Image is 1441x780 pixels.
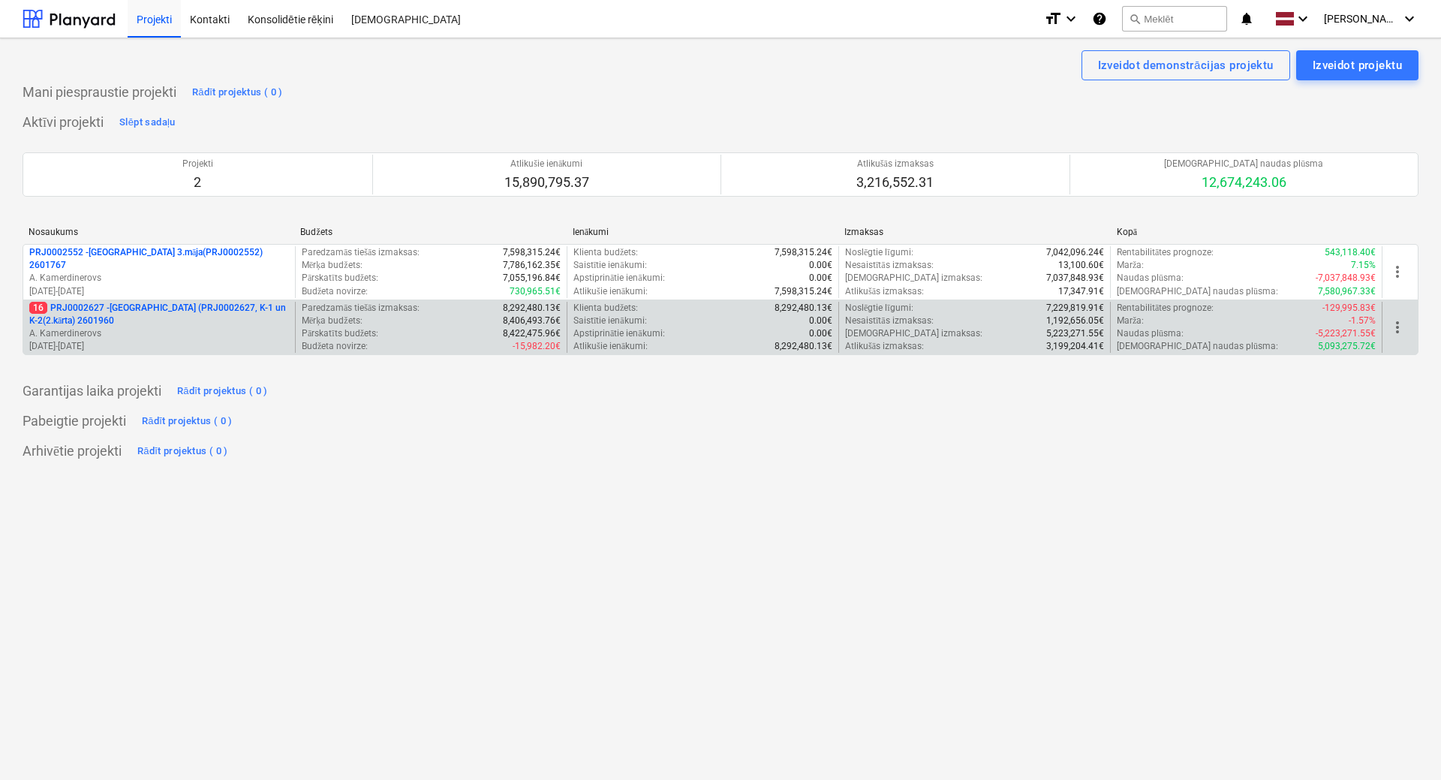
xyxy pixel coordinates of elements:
[1164,158,1323,170] p: [DEMOGRAPHIC_DATA] naudas plūsma
[116,110,179,134] button: Slēpt sadaļu
[573,315,647,327] p: Saistītie ienākumi :
[573,340,648,353] p: Atlikušie ienākumi :
[1366,708,1441,780] iframe: Chat Widget
[845,246,913,259] p: Noslēgtie līgumi :
[1058,259,1104,272] p: 13,100.60€
[1046,302,1104,315] p: 7,229,819.91€
[1062,10,1080,28] i: keyboard_arrow_down
[1316,272,1376,285] p: -7,037,848.93€
[573,259,647,272] p: Saistītie ienākumi :
[1044,10,1062,28] i: format_size
[182,158,213,170] p: Projekti
[1117,272,1184,285] p: Naudas plūsma :
[29,285,289,298] p: [DATE] - [DATE]
[1117,302,1214,315] p: Rentabilitātes prognoze :
[1117,285,1278,298] p: [DEMOGRAPHIC_DATA] naudas plūsma :
[845,315,934,327] p: Nesaistītās izmaksas :
[1294,10,1312,28] i: keyboard_arrow_down
[29,340,289,353] p: [DATE] - [DATE]
[1349,315,1376,327] p: -1.57%
[1239,10,1254,28] i: notifications
[29,272,289,285] p: A. Kamerdinerovs
[1046,272,1104,285] p: 7,037,848.93€
[1388,263,1406,281] span: more_vert
[302,285,368,298] p: Budžeta novirze :
[809,259,832,272] p: 0.00€
[182,173,213,191] p: 2
[856,158,934,170] p: Atlikušās izmaksas
[23,382,161,400] p: Garantijas laika projekti
[192,84,283,101] div: Rādīt projektus ( 0 )
[503,302,561,315] p: 8,292,480.13€
[302,327,378,340] p: Pārskatīts budžets :
[300,227,560,238] div: Budžets
[23,113,104,131] p: Aktīvi projekti
[23,442,122,460] p: Arhivētie projekti
[302,340,368,353] p: Budžeta novirze :
[503,327,561,340] p: 8,422,475.96€
[1313,56,1402,75] div: Izveidot projektu
[1122,6,1227,32] button: Meklēt
[510,285,561,298] p: 730,965.51€
[1117,340,1278,353] p: [DEMOGRAPHIC_DATA] naudas plūsma :
[573,246,638,259] p: Klienta budžets :
[809,327,832,340] p: 0.00€
[1318,340,1376,353] p: 5,093,275.72€
[775,340,832,353] p: 8,292,480.13€
[573,227,832,238] div: Ienākumi
[302,272,378,285] p: Pārskatīts budžets :
[775,302,832,315] p: 8,292,480.13€
[1098,56,1274,75] div: Izveidot demonstrācijas projektu
[29,302,289,354] div: 16PRJ0002627 -[GEOGRAPHIC_DATA] (PRJ0002627, K-1 un K-2(2.kārta) 2601960A. Kamerdinerovs[DATE]-[D...
[1325,246,1376,259] p: 543,118.40€
[302,259,363,272] p: Mērķa budžets :
[845,285,924,298] p: Atlikušās izmaksas :
[1318,285,1376,298] p: 7,580,967.33€
[134,439,232,463] button: Rādīt projektus ( 0 )
[1129,13,1141,25] span: search
[775,246,832,259] p: 7,598,315.24€
[1322,302,1376,315] p: -129,995.83€
[23,412,126,430] p: Pabeigtie projekti
[29,327,289,340] p: A. Kamerdinerovs
[188,80,287,104] button: Rādīt projektus ( 0 )
[504,158,589,170] p: Atlikušie ienākumi
[1117,227,1376,238] div: Kopā
[845,272,982,285] p: [DEMOGRAPHIC_DATA] izmaksas :
[573,285,648,298] p: Atlikušie ienākumi :
[1400,10,1418,28] i: keyboard_arrow_down
[845,259,934,272] p: Nesaistītās izmaksas :
[573,302,638,315] p: Klienta budžets :
[1351,259,1376,272] p: 7.15%
[1082,50,1290,80] button: Izveidot demonstrācijas projektu
[1164,173,1323,191] p: 12,674,243.06
[503,259,561,272] p: 7,786,162.35€
[119,114,176,131] div: Slēpt sadaļu
[137,443,228,460] div: Rādīt projektus ( 0 )
[856,173,934,191] p: 3,216,552.31
[504,173,589,191] p: 15,890,795.37
[142,413,233,430] div: Rādīt projektus ( 0 )
[23,83,176,101] p: Mani piespraustie projekti
[845,302,913,315] p: Noslēgtie līgumi :
[29,302,289,327] p: PRJ0002627 - [GEOGRAPHIC_DATA] (PRJ0002627, K-1 un K-2(2.kārta) 2601960
[1388,318,1406,336] span: more_vert
[302,315,363,327] p: Mērķa budžets :
[503,272,561,285] p: 7,055,196.84€
[1316,327,1376,340] p: -5,223,271.55€
[1117,327,1184,340] p: Naudas plūsma :
[809,315,832,327] p: 0.00€
[809,272,832,285] p: 0.00€
[573,272,665,285] p: Apstiprinātie ienākumi :
[1296,50,1418,80] button: Izveidot projektu
[302,302,420,315] p: Paredzamās tiešās izmaksas :
[503,315,561,327] p: 8,406,493.76€
[29,246,289,298] div: PRJ0002552 -[GEOGRAPHIC_DATA] 3.māja(PRJ0002552) 2601767A. Kamerdinerovs[DATE]-[DATE]
[29,302,47,314] span: 16
[513,340,561,353] p: -15,982.20€
[1117,246,1214,259] p: Rentabilitātes prognoze :
[1046,315,1104,327] p: 1,192,656.05€
[1046,327,1104,340] p: 5,223,271.55€
[302,246,420,259] p: Paredzamās tiešās izmaksas :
